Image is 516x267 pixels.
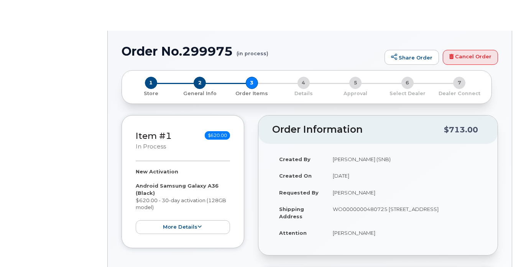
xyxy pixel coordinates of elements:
h2: Order Information [272,124,444,135]
strong: Shipping Address [279,206,304,219]
p: General Info [177,90,222,97]
a: Share Order [385,50,439,65]
strong: Requested By [279,190,319,196]
span: 2 [194,77,206,89]
strong: Created By [279,156,311,162]
a: 1 Store [128,89,174,97]
span: $620.00 [205,131,230,140]
a: Cancel Order [443,50,498,65]
a: Item #1 [136,130,172,141]
td: [DATE] [326,167,484,184]
strong: Android Samsung Galaxy A36 (Black) [136,183,219,196]
strong: New Activation [136,168,178,175]
div: $713.00 [444,122,478,137]
h1: Order No.299975 [122,44,381,58]
strong: Created On [279,173,312,179]
strong: Attention [279,230,307,236]
td: [PERSON_NAME] [326,224,484,241]
td: WO0000000480725 [STREET_ADDRESS] [326,201,484,224]
small: (in process) [237,44,268,56]
a: 2 General Info [174,89,225,97]
td: [PERSON_NAME] [326,184,484,201]
span: 1 [145,77,157,89]
button: more details [136,220,230,234]
div: $620.00 - 30-day activation (128GB model) [136,168,230,234]
p: Store [131,90,171,97]
td: [PERSON_NAME] (SNB) [326,151,484,168]
small: in process [136,143,166,150]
